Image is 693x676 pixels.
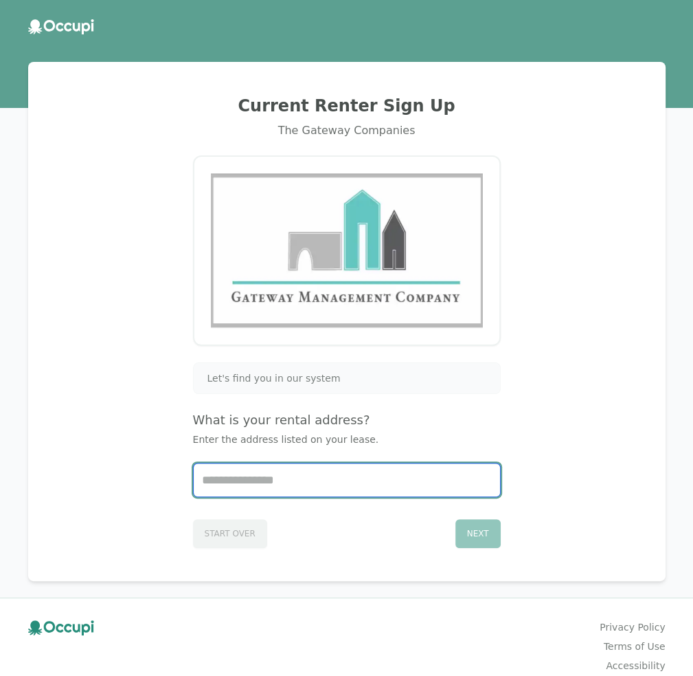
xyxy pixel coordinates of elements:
a: Terms of Use [604,640,666,653]
input: Start typing... [194,464,500,497]
p: Enter the address listed on your lease. [193,433,501,446]
h2: Current Renter Sign Up [45,95,649,117]
span: Let's find you in our system [207,371,341,385]
div: The Gateway Companies [45,122,649,139]
img: Gateway Management [211,173,483,328]
a: Privacy Policy [600,620,665,634]
a: Accessibility [606,659,665,673]
h4: What is your rental address? [193,411,501,430]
